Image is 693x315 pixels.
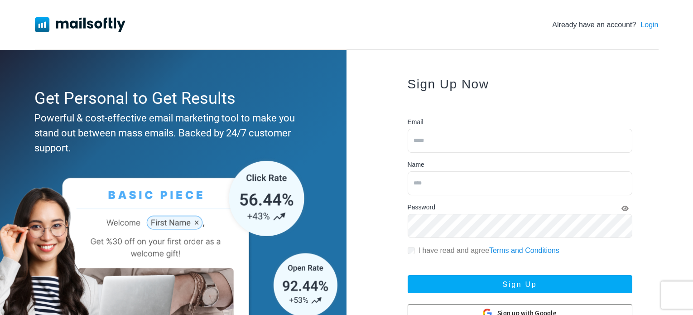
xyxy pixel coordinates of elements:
[408,160,424,170] label: Name
[419,245,559,256] label: I have read and agree
[35,17,125,32] img: Mailsoftly
[408,117,423,127] label: Email
[621,205,629,212] i: Show Password
[640,19,658,30] a: Login
[34,86,308,111] div: Get Personal to Get Results
[408,203,435,212] label: Password
[489,247,559,254] a: Terms and Conditions
[408,77,489,91] span: Sign Up Now
[408,275,632,293] button: Sign Up
[552,19,658,30] div: Already have an account?
[34,111,308,155] div: Powerful & cost-effective email marketing tool to make you stand out between mass emails. Backed ...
